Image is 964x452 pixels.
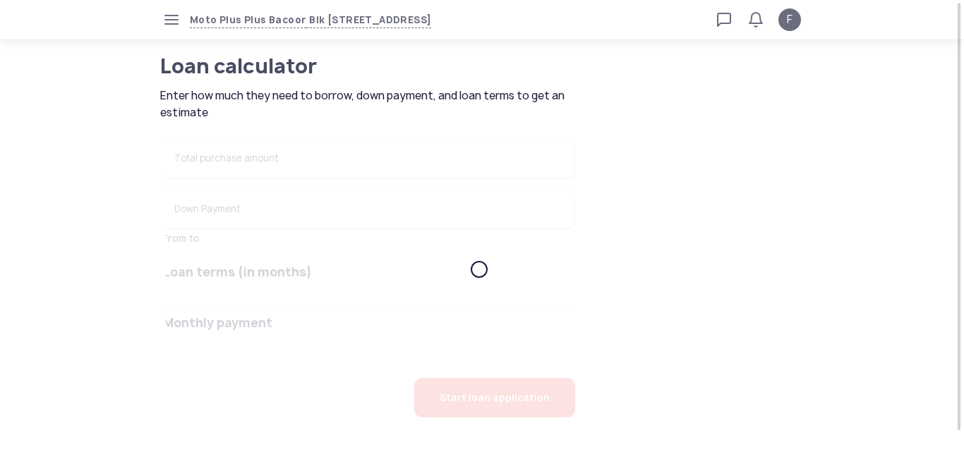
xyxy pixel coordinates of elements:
span: Blk [STREET_ADDRESS] [306,12,431,28]
span: Moto Plus Plus Bacoor [190,12,306,28]
button: Moto Plus Plus BacoorBlk [STREET_ADDRESS] [190,12,431,28]
span: F [787,11,793,28]
span: Enter how much they need to borrow, down payment, and loan terms to get an estimate [160,87,580,121]
button: F [778,8,801,31]
h1: Loan calculator [160,56,524,76]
